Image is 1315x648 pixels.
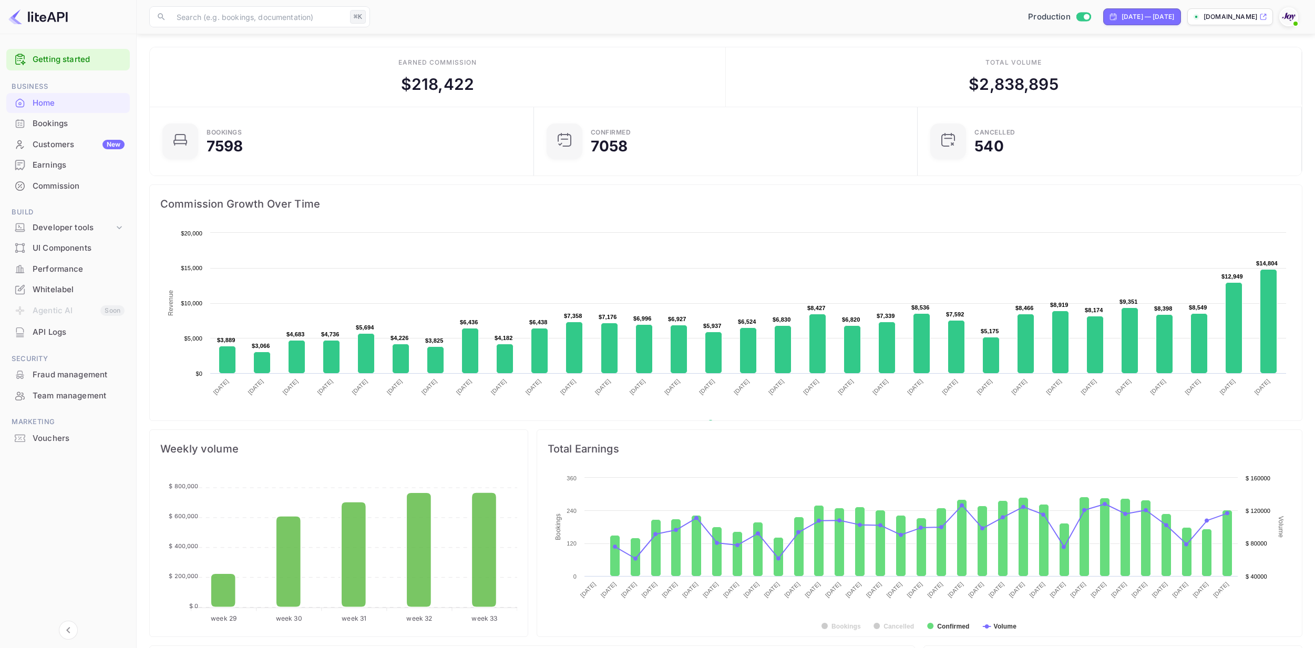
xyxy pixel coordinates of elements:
text: [DATE] [844,581,862,599]
text: [DATE] [1114,378,1132,396]
text: $8,549 [1189,304,1207,311]
span: Security [6,353,130,365]
text: $20,000 [181,230,202,236]
tspan: $ 400,000 [169,542,198,550]
text: $ 40000 [1246,573,1267,580]
text: $4,683 [286,331,305,337]
text: [DATE] [742,581,760,599]
text: [DATE] [1069,581,1087,599]
text: $5,175 [981,328,999,334]
text: $5,694 [356,324,374,331]
div: Commission [6,176,130,197]
text: [DATE] [967,581,984,599]
div: Fraud management [6,365,130,385]
text: $6,438 [529,319,548,325]
text: Volume [993,623,1016,630]
img: LiteAPI logo [8,8,68,25]
text: [DATE] [599,581,617,599]
text: $3,889 [217,337,235,343]
text: $7,339 [877,313,895,319]
text: $5,937 [703,323,722,329]
text: 240 [567,508,577,514]
text: 360 [567,475,577,481]
text: $0 [196,371,202,377]
text: [DATE] [824,581,842,599]
span: Marketing [6,416,130,428]
div: CANCELLED [974,129,1015,136]
text: [DATE] [1109,581,1127,599]
span: Commission Growth Over Time [160,196,1291,212]
text: [DATE] [629,378,646,396]
tspan: week 31 [342,614,366,622]
text: Confirmed [937,623,969,630]
text: [DATE] [579,581,597,599]
text: [DATE] [837,378,855,396]
text: $4,226 [391,335,409,341]
div: Click to change the date range period [1103,8,1181,25]
text: [DATE] [1212,581,1230,599]
div: 7598 [207,139,243,153]
text: Revenue [717,420,744,427]
div: Team management [33,390,125,402]
text: [DATE] [681,581,699,599]
text: [DATE] [1010,378,1028,396]
text: [DATE] [620,581,638,599]
a: Fraud management [6,365,130,384]
div: 540 [974,139,1003,153]
a: Commission [6,176,130,196]
a: UI Components [6,238,130,258]
text: $6,927 [668,316,686,322]
text: $7,592 [946,311,964,317]
div: CustomersNew [6,135,130,155]
tspan: week 32 [406,614,432,622]
text: [DATE] [1008,581,1025,599]
text: $ 120000 [1246,508,1270,514]
text: [DATE] [281,378,299,396]
text: [DATE] [804,581,821,599]
div: Vouchers [33,433,125,445]
a: Vouchers [6,428,130,448]
div: Performance [33,263,125,275]
a: Whitelabel [6,280,130,299]
text: [DATE] [865,581,882,599]
span: Weekly volume [160,440,517,457]
text: [DATE] [661,581,679,599]
div: New [102,140,125,149]
text: [DATE] [1171,581,1189,599]
div: Team management [6,386,130,406]
text: [DATE] [490,378,508,396]
div: 7058 [591,139,628,153]
text: [DATE] [885,581,903,599]
a: CustomersNew [6,135,130,154]
text: $7,176 [599,314,617,320]
text: [DATE] [783,581,801,599]
text: [DATE] [926,581,944,599]
div: Whitelabel [6,280,130,300]
text: [DATE] [1080,378,1097,396]
text: $8,536 [911,304,930,311]
text: [DATE] [420,378,438,396]
div: Performance [6,259,130,280]
img: With Joy [1280,8,1297,25]
text: [DATE] [386,378,404,396]
text: [DATE] [1090,581,1107,599]
text: $8,427 [807,305,826,311]
tspan: week 33 [471,614,497,622]
text: [DATE] [987,581,1005,599]
text: $4,182 [495,335,513,341]
text: [DATE] [316,378,334,396]
tspan: $ 200,000 [169,572,198,580]
div: Customers [33,139,125,151]
tspan: $ 800,000 [169,482,198,490]
text: [DATE] [1045,378,1063,396]
text: $8,919 [1050,302,1069,308]
text: [DATE] [246,378,264,396]
span: Production [1028,11,1071,23]
text: $6,820 [842,316,860,323]
text: [DATE] [941,378,959,396]
text: [DATE] [871,378,889,396]
tspan: $ 600,000 [169,512,198,520]
text: Volume [1277,516,1285,538]
text: [DATE] [733,378,751,396]
text: [DATE] [947,581,964,599]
